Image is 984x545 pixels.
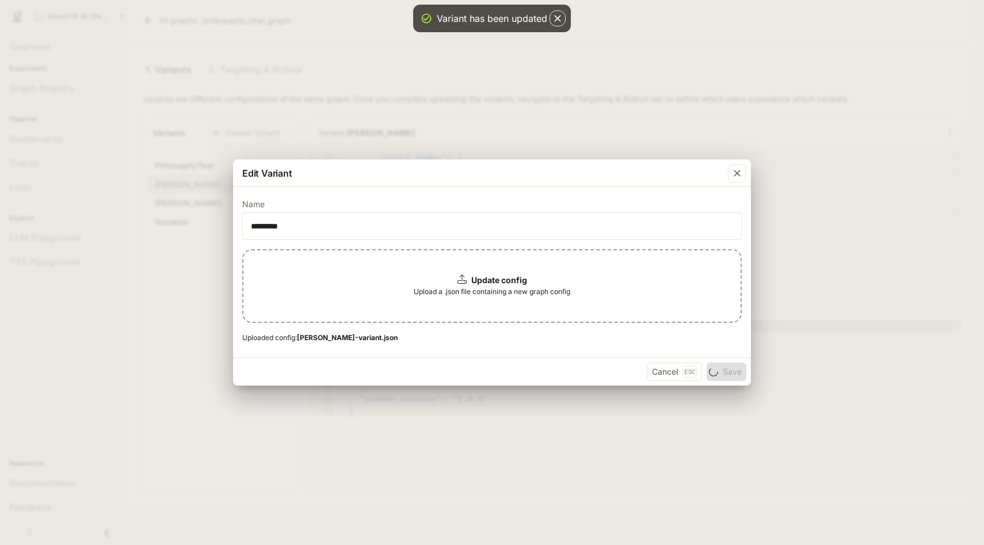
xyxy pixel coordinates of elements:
b: [PERSON_NAME]-variant.json [297,333,398,342]
span: Uploaded config: [242,332,742,344]
b: Update config [471,275,527,285]
p: Edit Variant [242,166,292,180]
div: Variant has been updated [437,12,547,25]
p: Name [242,200,265,208]
button: CancelEsc [647,363,702,381]
span: Upload a .json file containing a new graph config [414,286,570,298]
p: Esc [682,365,697,378]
